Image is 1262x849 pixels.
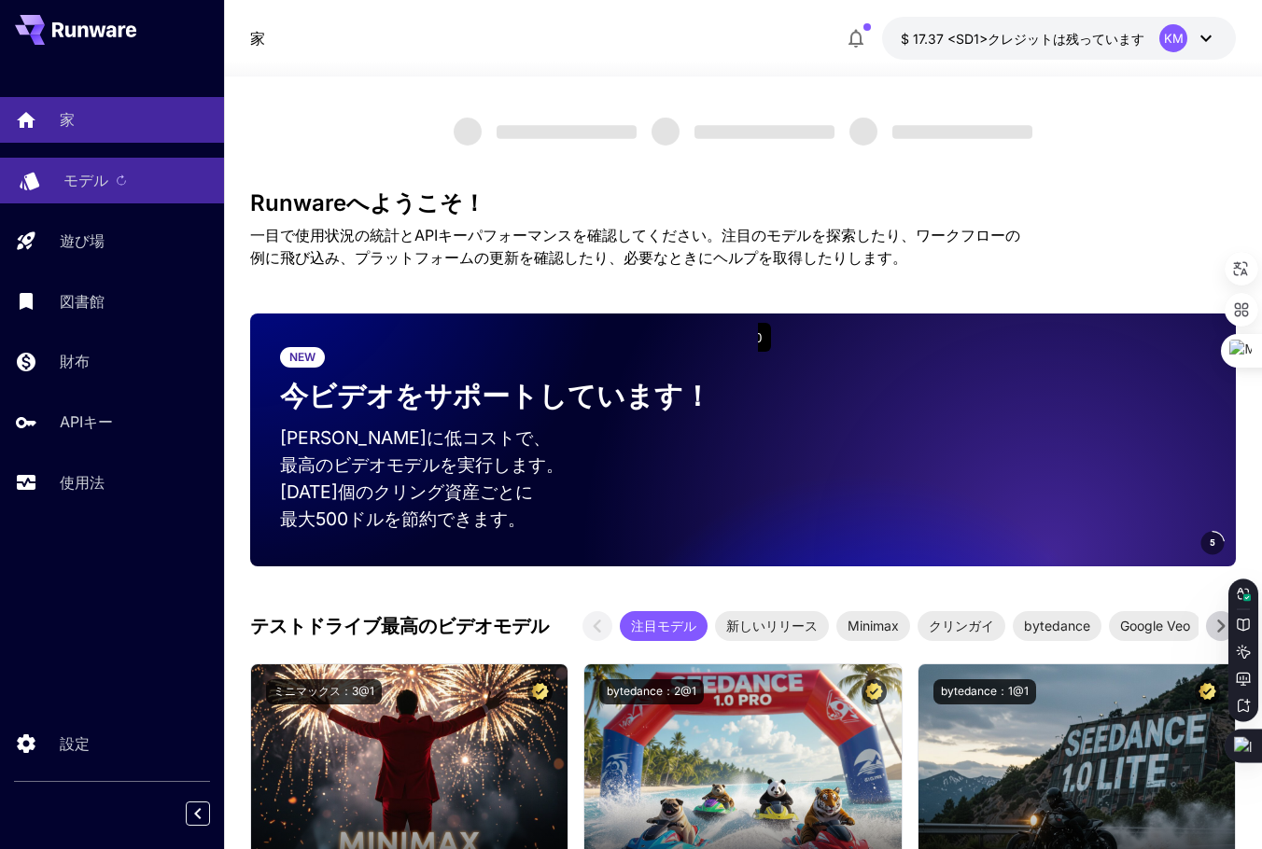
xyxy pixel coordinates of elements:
[266,679,382,704] button: ミニマックス：3@1
[280,379,711,412] sider-trans-text: 今ビデオをサポートしています！
[1159,24,1187,52] div: KM
[60,473,105,492] sider-trans-text: 使用法
[250,226,1020,267] sider-trans-text: 一目で使用状況の統計とAPIキーパフォーマンスを確認してください。注目のモデルを探索したり、ワークフローの例に飛び込み、プラットフォームの更新を確認したり、必要なときにヘルプを取得したりします。
[250,29,265,48] sider-trans-text: 家
[933,679,1036,704] button: bytedance：1@1
[250,615,549,637] sider-trans-text: テストドライブ最高のビデオモデル
[848,618,899,633] sider-trans-text: Minimax
[1210,536,1215,550] span: 5
[715,611,829,641] div: 新しいリリース
[631,618,696,633] sider-trans-text: 注目モデル
[250,27,265,49] nav: breadcrumb
[1109,616,1201,635] span: Google Veo
[918,611,1005,641] div: クリンガイ
[929,618,994,633] sider-trans-text: クリンガイ
[836,611,910,641] div: Minimax
[273,684,374,698] sider-trans-text: ミニマックス：3@1
[60,292,105,311] sider-trans-text: 図書館
[901,31,1144,47] sider-trans-text: $ 17.37 <SD1>クレジットは残っています
[607,684,696,698] sider-trans-text: bytedance：2@1
[60,734,90,753] sider-trans-text: 設定
[289,349,315,366] p: NEW
[200,797,224,830] div: Collapse sidebar
[527,679,553,704] button: Certified Model – Vetted for best performance and includes a commercial license.
[862,679,887,704] button: Certified Model – Vetted for best performance and includes a commercial license.
[60,352,90,370] sider-trans-text: 財布
[1024,618,1090,633] sider-trans-text: bytedance
[726,618,818,633] sider-trans-text: 新しいリリース
[599,679,704,704] button: bytedance：2@1
[186,801,210,826] button: Collapse sidebar
[901,29,1144,49] div: $17.36969
[250,27,265,49] a: 家
[60,110,75,129] sider-trans-text: 家
[882,17,1236,60] button: $17.36969KM
[941,684,1029,698] sider-trans-text: bytedance：1@1
[250,189,485,216] sider-trans-text: Runwareへようこそ！
[1195,679,1220,704] button: Certified Model – Vetted for best performance and includes a commercial license.
[1109,611,1201,641] div: Google Veo
[620,611,708,641] div: 注目モデル
[63,171,108,189] sider-trans-text: モデル
[280,480,533,530] sider-trans-text: [DATE]個のクリング資産ごとに最大500ドルを節約できます。
[1013,611,1101,641] div: bytedance
[60,231,105,250] sider-trans-text: 遊び場
[60,412,113,431] sider-trans-text: APIキー
[280,426,564,476] sider-trans-text: [PERSON_NAME]に低コストで、最高のビデオモデルを実行します。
